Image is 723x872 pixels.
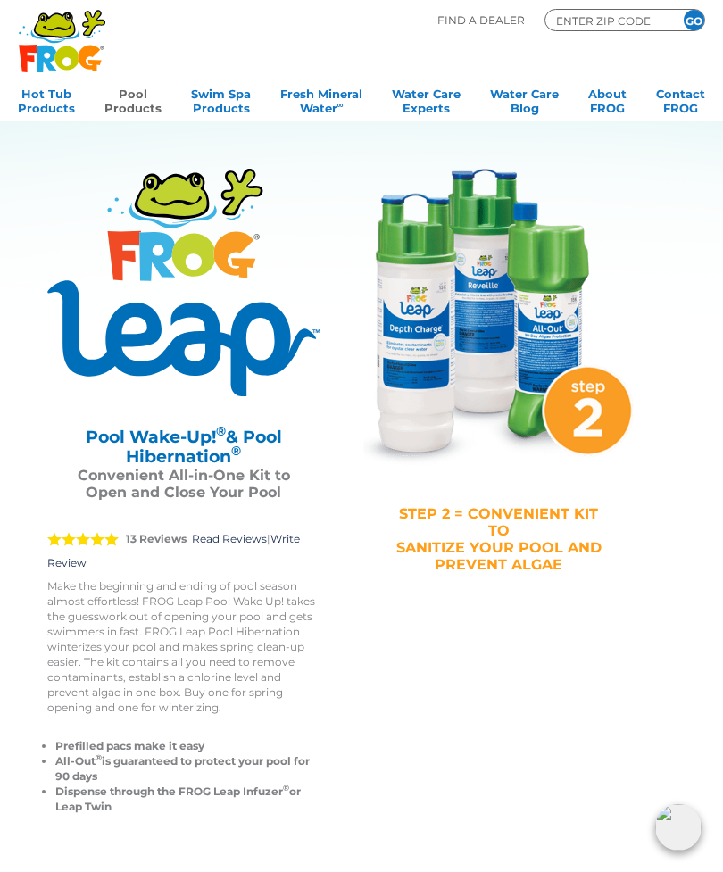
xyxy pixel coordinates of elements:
[392,81,461,117] a: Water CareExperts
[70,467,297,501] h3: Convenient All-in-One Kit to Open and Close Your Pool
[47,532,300,569] a: Write Review
[192,532,267,545] a: Read Reviews
[337,100,344,110] sup: ∞
[490,81,559,117] a: Water CareBlog
[231,443,241,459] sup: ®
[104,81,162,117] a: PoolProducts
[280,81,362,117] a: Fresh MineralWater∞
[437,9,525,31] p: Find A Dealer
[655,804,702,851] img: openIcon
[588,81,627,117] a: AboutFROG
[18,81,75,117] a: Hot TubProducts
[96,752,102,762] sup: ®
[47,509,320,578] div: |
[55,738,320,753] li: Prefilled pacs make it easy
[216,423,226,439] sup: ®
[554,12,661,29] input: Zip Code Form
[47,578,320,715] p: Make the beginning and ending of pool season almost effortless! FROG Leap Pool Wake Up! takes the...
[391,505,606,573] h4: STEP 2 = CONVENIENT KIT TO SANITIZE YOUR POOL AND PREVENT ALGAE
[684,10,704,30] input: GO
[47,169,320,396] img: Product Logo
[126,532,187,545] strong: 13 Reviews
[47,532,119,546] span: 5
[283,783,289,793] sup: ®
[55,753,320,784] li: All-Out is guaranteed to protect your pool for 90 days
[191,81,251,117] a: Swim SpaProducts
[55,784,320,814] li: Dispense through the FROG Leap Infuzer or Leap Twin
[70,428,297,467] h2: Pool Wake-Up! & Pool Hibernation
[656,81,705,117] a: ContactFROG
